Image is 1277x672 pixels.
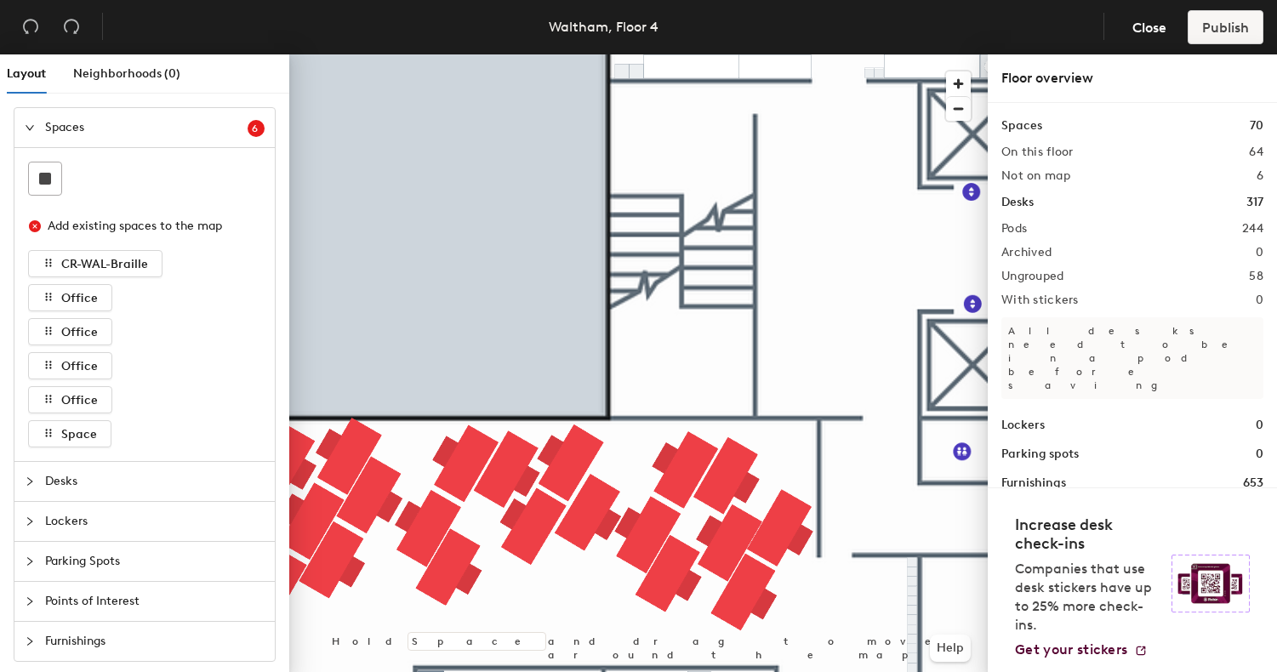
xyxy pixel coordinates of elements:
[1256,416,1263,435] h1: 0
[7,66,46,81] span: Layout
[48,217,250,236] div: Add existing spaces to the map
[54,10,88,44] button: Redo (⌘ + ⇧ + Z)
[61,291,98,305] span: Office
[1250,117,1263,135] h1: 70
[1001,193,1034,212] h1: Desks
[61,393,98,407] span: Office
[25,596,35,607] span: collapsed
[1001,169,1070,183] h2: Not on map
[28,318,112,345] button: Office
[1001,293,1079,307] h2: With stickers
[1132,20,1166,36] span: Close
[1001,222,1027,236] h2: Pods
[549,16,658,37] div: Waltham, Floor 4
[1001,270,1064,283] h2: Ungrouped
[61,359,98,373] span: Office
[1256,246,1263,259] h2: 0
[1001,416,1045,435] h1: Lockers
[1015,641,1148,658] a: Get your stickers
[61,427,97,441] span: Space
[1257,169,1263,183] h2: 6
[14,10,48,44] button: Undo (⌘ + Z)
[1188,10,1263,44] button: Publish
[252,122,261,134] span: 6
[61,257,148,271] span: CR-WAL-Braille
[1001,474,1066,493] h1: Furnishings
[1001,117,1042,135] h1: Spaces
[25,636,35,646] span: collapsed
[1001,68,1263,88] div: Floor overview
[1001,317,1263,399] p: All desks need to be in a pod before saving
[25,122,35,133] span: expanded
[248,120,265,137] sup: 6
[45,462,265,501] span: Desks
[1249,270,1263,283] h2: 58
[1001,246,1052,259] h2: Archived
[28,250,162,277] button: CR-WAL-Braille
[1001,445,1079,464] h1: Parking spots
[1243,474,1263,493] h1: 653
[1249,145,1263,159] h2: 64
[1015,641,1127,658] span: Get your stickers
[25,476,35,487] span: collapsed
[28,420,111,447] button: Space
[1256,445,1263,464] h1: 0
[61,325,98,339] span: Office
[1118,10,1181,44] button: Close
[45,542,265,581] span: Parking Spots
[29,220,41,232] span: close-circle
[1015,560,1161,635] p: Companies that use desk stickers have up to 25% more check-ins.
[1256,293,1263,307] h2: 0
[73,66,180,81] span: Neighborhoods (0)
[1001,145,1074,159] h2: On this floor
[25,556,35,567] span: collapsed
[1242,222,1263,236] h2: 244
[28,352,112,379] button: Office
[45,622,265,661] span: Furnishings
[1246,193,1263,212] h1: 317
[22,18,39,35] span: undo
[45,108,248,147] span: Spaces
[45,582,265,621] span: Points of Interest
[28,386,112,413] button: Office
[1172,555,1250,612] img: Sticker logo
[1015,515,1161,553] h4: Increase desk check-ins
[28,284,112,311] button: Office
[25,516,35,527] span: collapsed
[930,635,971,662] button: Help
[45,502,265,541] span: Lockers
